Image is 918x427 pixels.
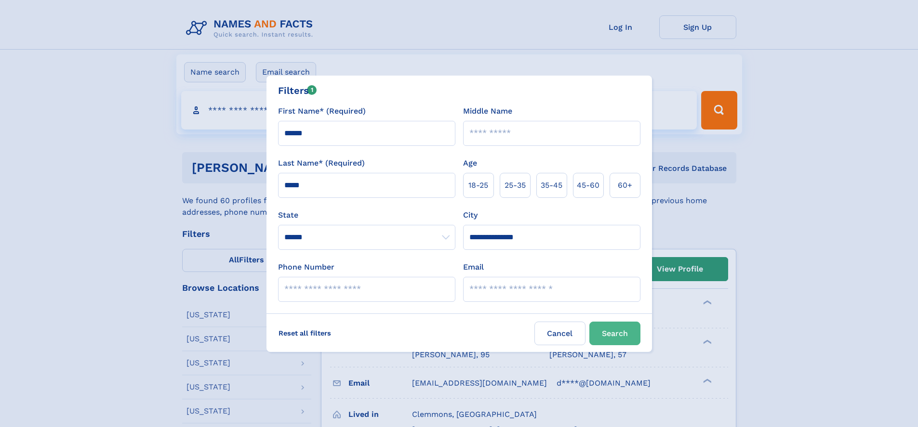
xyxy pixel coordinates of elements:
[618,180,632,191] span: 60+
[278,157,365,169] label: Last Name* (Required)
[463,209,478,221] label: City
[463,157,477,169] label: Age
[463,105,512,117] label: Middle Name
[272,322,337,345] label: Reset all filters
[278,209,455,221] label: State
[534,322,585,345] label: Cancel
[468,180,488,191] span: 18‑25
[505,180,526,191] span: 25‑35
[577,180,599,191] span: 45‑60
[589,322,640,345] button: Search
[278,105,366,117] label: First Name* (Required)
[278,261,334,273] label: Phone Number
[463,261,484,273] label: Email
[541,180,562,191] span: 35‑45
[278,83,317,98] div: Filters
